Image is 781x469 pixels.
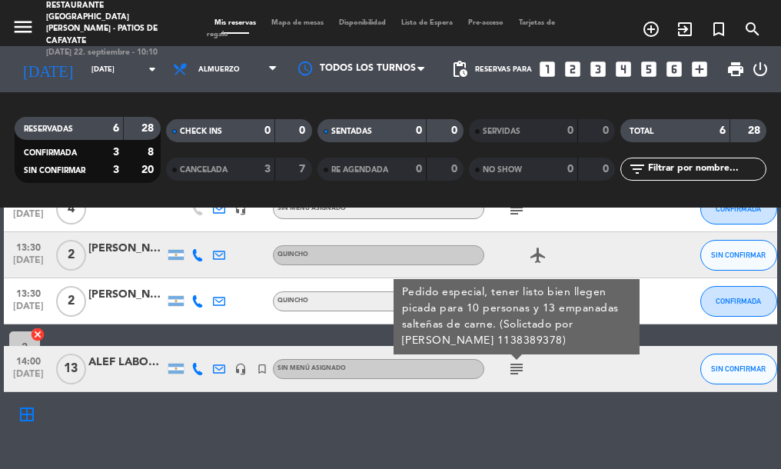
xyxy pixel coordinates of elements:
i: subject [507,360,526,378]
span: [DATE] [9,255,48,273]
span: TOTAL [630,128,653,135]
strong: 0 [299,125,308,136]
div: ALEF LABORATORIO [88,354,165,371]
strong: 28 [141,123,157,134]
i: arrow_drop_down [143,60,161,78]
span: 13:30 [9,238,48,255]
span: 2 [56,240,86,271]
button: CONFIRMADA [700,286,777,317]
i: turned_in_not [256,363,268,375]
span: Sin menú asignado [278,365,346,371]
span: Pre-acceso [460,19,511,26]
strong: 0 [451,164,460,175]
button: SIN CONFIRMAR [700,240,777,271]
i: search [743,20,762,38]
strong: 3 [264,164,271,175]
button: menu [12,15,35,43]
strong: 28 [748,125,763,136]
strong: 7 [299,164,308,175]
i: filter_list [628,160,646,178]
i: airplanemode_active [529,246,547,264]
i: looks_5 [639,59,659,79]
strong: 0 [264,125,271,136]
span: 4 [56,194,86,225]
strong: 0 [603,125,612,136]
div: [PERSON_NAME] [88,240,165,258]
strong: 6 [113,123,119,134]
i: looks_6 [664,59,684,79]
button: SIN CONFIRMAR [700,354,777,384]
span: Quincho [278,251,308,258]
span: SIN CONFIRMAR [24,167,85,175]
strong: 0 [416,164,422,175]
span: Almuerzo [198,65,240,74]
i: menu [12,15,35,38]
i: border_all [18,405,36,424]
div: LOG OUT [751,46,769,92]
strong: 0 [567,164,573,175]
span: RESERVADAS [24,125,73,133]
i: add_box [690,59,710,79]
span: Reservas para [475,65,532,74]
span: [DATE] [9,301,48,319]
span: SERVIDAS [483,128,520,135]
strong: 0 [567,125,573,136]
span: 2 [56,286,86,317]
strong: 0 [416,125,422,136]
i: cancel [30,327,45,342]
span: print [726,60,745,78]
span: CONFIRMADA [24,149,77,157]
span: [DATE] [9,209,48,227]
strong: 0 [451,125,460,136]
i: turned_in_not [710,20,728,38]
i: looks_4 [613,59,633,79]
span: SIN CONFIRMAR [711,251,766,259]
span: 13:30 [9,284,48,301]
span: Sin menú asignado [278,205,346,211]
span: NO SHOW [483,166,522,174]
span: pending_actions [450,60,469,78]
i: power_settings_new [751,60,769,78]
strong: 0 [603,164,612,175]
div: Pedido especial, tener listo bien llegen picada para 10 personas y 13 empanadas salteñas de carne... [402,284,632,349]
strong: 6 [720,125,726,136]
i: looks_two [563,59,583,79]
span: CANCELADA [180,166,228,174]
span: SIN CONFIRMAR [711,364,766,373]
i: headset_mic [234,363,247,375]
span: CONFIRMADA [716,205,761,213]
strong: 8 [148,147,157,158]
span: Quincho [278,298,308,304]
span: CHECK INS [180,128,222,135]
div: [PERSON_NAME] [88,286,165,304]
button: CONFIRMADA [700,194,777,225]
span: Mis reservas [207,19,264,26]
span: 14:00 [9,351,48,369]
i: looks_3 [588,59,608,79]
span: CONFIRMADA [716,297,761,305]
input: Filtrar por nombre... [646,161,766,178]
span: Disponibilidad [331,19,394,26]
span: Mapa de mesas [264,19,331,26]
span: RE AGENDADA [331,166,388,174]
span: SENTADAS [331,128,372,135]
i: headset_mic [234,203,247,215]
strong: 3 [113,165,119,175]
span: [DATE] [9,369,48,387]
i: add_circle_outline [642,20,660,38]
i: [DATE] [12,54,84,85]
i: subject [507,200,526,218]
span: 13 [56,354,86,384]
span: Lista de Espera [394,19,460,26]
i: looks_one [537,59,557,79]
strong: 20 [141,165,157,175]
strong: 3 [113,147,119,158]
i: exit_to_app [676,20,694,38]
